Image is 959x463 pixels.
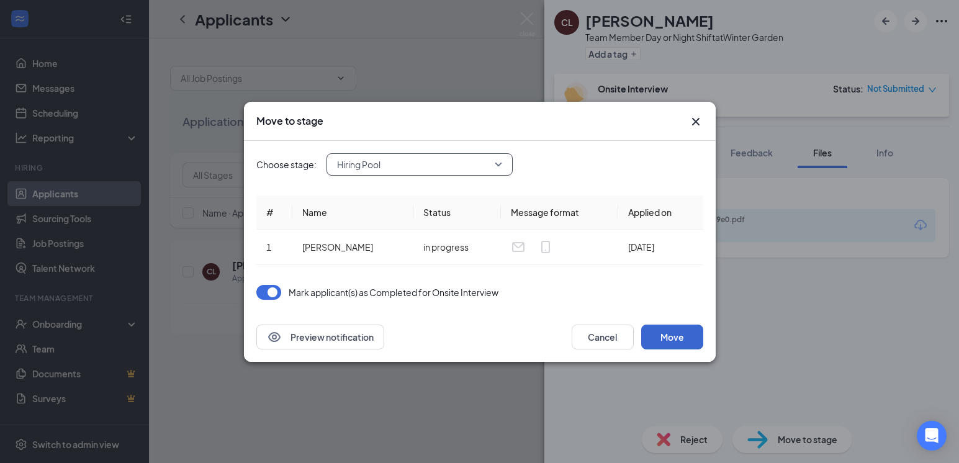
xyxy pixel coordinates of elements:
[618,196,703,230] th: Applied on
[292,196,413,230] th: Name
[917,421,947,451] div: Open Intercom Messenger
[337,155,380,174] span: Hiring Pool
[641,325,703,349] button: Move
[538,240,553,254] svg: MobileSms
[267,330,282,344] svg: Eye
[266,241,271,253] span: 1
[501,196,619,230] th: Message format
[511,240,526,254] svg: Email
[688,114,703,129] button: Close
[413,196,500,230] th: Status
[256,325,384,349] button: EyePreview notification
[572,325,634,349] button: Cancel
[688,114,703,129] svg: Cross
[256,196,293,230] th: #
[292,230,413,265] td: [PERSON_NAME]
[256,158,317,171] span: Choose stage:
[618,230,703,265] td: [DATE]
[413,230,500,265] td: in progress
[289,286,498,299] p: Mark applicant(s) as Completed for Onsite Interview
[256,114,323,128] h3: Move to stage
